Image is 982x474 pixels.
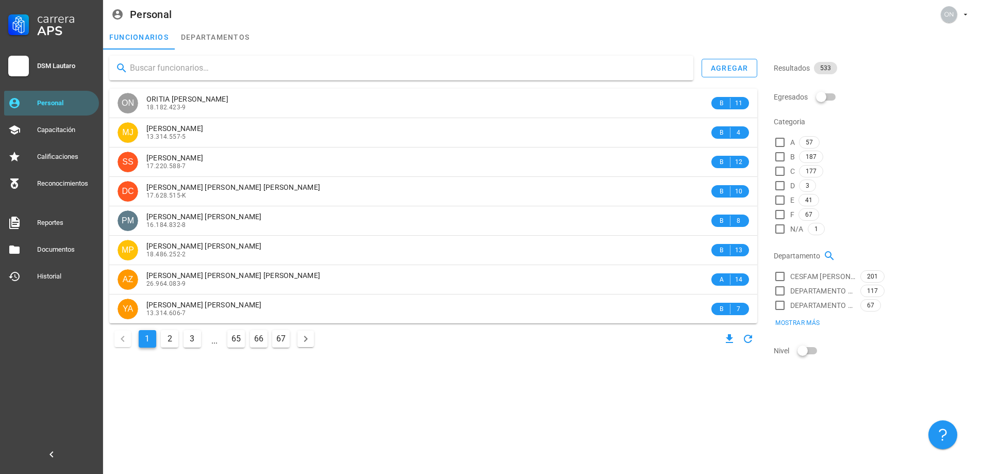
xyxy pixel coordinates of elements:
div: Calificaciones [37,153,95,161]
button: Página siguiente [297,331,314,347]
span: 177 [806,166,817,177]
span: 17.220.588-7 [146,162,186,170]
span: B [718,304,726,314]
span: YA [123,299,133,319]
span: 57 [806,137,813,148]
span: [PERSON_NAME] [146,154,203,162]
div: Personal [130,9,172,20]
span: [PERSON_NAME] [PERSON_NAME] [146,213,262,221]
span: 117 [867,285,878,297]
span: DEPARTAMENTO SALUD RURAL [790,286,856,296]
span: B [790,152,795,162]
span: 14 [735,274,743,285]
div: avatar [941,6,957,23]
span: SS [122,152,133,172]
button: Ir a la página 67 [272,330,290,348]
span: 187 [806,151,817,162]
span: 201 [867,271,878,282]
span: 18.486.252-2 [146,251,186,258]
div: avatar [118,181,138,202]
span: 13.314.606-7 [146,309,186,317]
div: avatar [118,210,138,231]
button: Ir a la página 66 [250,330,268,348]
div: Resultados [774,56,976,80]
a: Personal [4,91,99,116]
span: [PERSON_NAME] [146,124,203,133]
button: Ir a la página 65 [227,330,245,348]
span: 18.182.423-9 [146,104,186,111]
span: 8 [735,216,743,226]
span: DC [122,181,134,202]
span: 17.628.515-K [146,192,187,199]
a: Historial [4,264,99,289]
span: F [790,209,794,220]
a: funcionarios [103,25,175,50]
div: Carrera [37,12,95,25]
span: B [718,98,726,108]
div: DSM Lautaro [37,62,95,70]
span: 11 [735,98,743,108]
span: MJ [122,122,133,143]
span: E [790,195,794,205]
div: Departamento [774,243,976,268]
button: Página actual, página 1 [139,330,156,348]
span: DEPARTAMENTO DE SALUD [790,300,856,310]
button: agregar [702,59,757,77]
div: Egresados [774,85,976,109]
span: [PERSON_NAME] [PERSON_NAME] [146,301,262,309]
span: B [718,157,726,167]
span: N/A [790,224,804,234]
div: APS [37,25,95,37]
span: 7 [735,304,743,314]
span: 13 [735,245,743,255]
a: Documentos [4,237,99,262]
span: ORITIA [PERSON_NAME] [146,95,228,103]
span: [PERSON_NAME] [PERSON_NAME] [PERSON_NAME] [146,271,320,280]
span: PM [122,210,134,231]
span: 3 [806,180,809,191]
div: avatar [118,269,138,290]
div: Reportes [37,219,95,227]
span: ON [122,93,134,113]
div: Historial [37,272,95,281]
div: Personal [37,99,95,107]
span: [PERSON_NAME] [PERSON_NAME] [PERSON_NAME] [146,183,320,191]
a: Reconocimientos [4,171,99,196]
span: Mostrar más [775,319,820,326]
span: B [718,245,726,255]
div: Reconocimientos [37,179,95,188]
input: Buscar funcionarios… [130,60,685,76]
div: agregar [710,64,748,72]
div: avatar [118,240,138,260]
span: CESFAM [PERSON_NAME] [790,271,856,282]
div: Documentos [37,246,95,254]
div: avatar [118,122,138,143]
span: [PERSON_NAME] [PERSON_NAME] [146,242,262,250]
span: 12 [735,157,743,167]
span: 26.964.083-9 [146,280,186,287]
div: Capacitación [37,126,95,134]
button: Mostrar más [769,316,826,330]
span: A [790,137,795,148]
span: C [790,166,795,176]
div: avatar [118,299,138,319]
span: 67 [805,209,812,220]
nav: Navegación de paginación [109,328,319,350]
div: avatar [118,93,138,113]
span: AZ [123,269,133,290]
span: 10 [735,186,743,197]
div: avatar [118,152,138,172]
span: 1 [814,223,818,235]
span: B [718,186,726,197]
span: 4 [735,127,743,138]
span: MP [122,240,134,260]
div: Categoria [774,109,976,134]
span: B [718,216,726,226]
a: Capacitación [4,118,99,142]
button: Ir a la página 3 [184,330,201,348]
span: 533 [820,62,831,74]
a: Reportes [4,210,99,235]
span: D [790,181,795,191]
div: Nivel [774,338,976,363]
span: A [718,274,726,285]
